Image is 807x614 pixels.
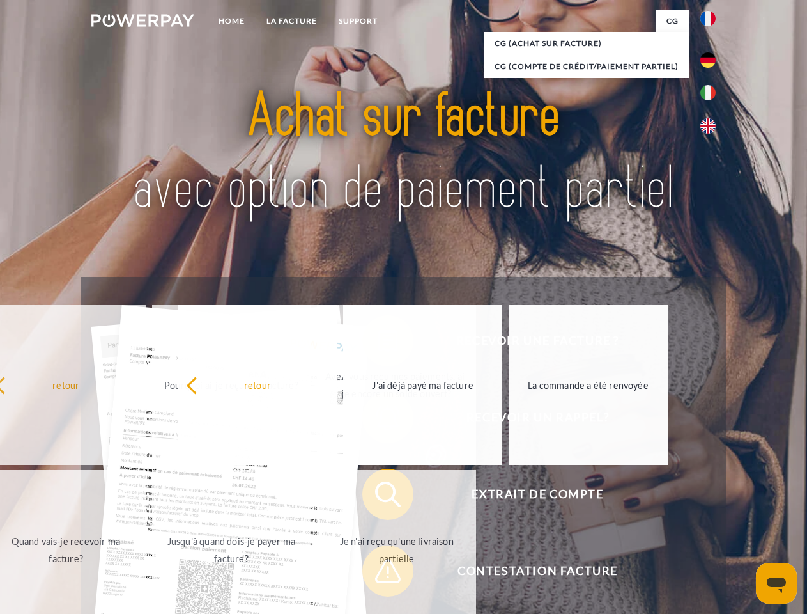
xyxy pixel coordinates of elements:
button: Extrait de compte [362,469,695,520]
img: it [700,85,716,100]
div: Pourquoi ai-je reçu une facture? [160,376,304,393]
img: de [700,52,716,68]
div: retour [186,376,330,393]
div: J'ai déjà payé ma facture [351,376,495,393]
a: Home [208,10,256,33]
span: Contestation Facture [381,546,694,597]
img: logo-powerpay-white.svg [91,14,194,27]
a: CG (achat sur facture) [484,32,689,55]
div: La commande a été renvoyée [516,376,660,393]
button: Contestation Facture [362,546,695,597]
img: fr [700,11,716,26]
span: Extrait de compte [381,469,694,520]
a: Support [328,10,388,33]
div: Jusqu'à quand dois-je payer ma facture? [160,533,304,567]
div: Je n'ai reçu qu'une livraison partielle [325,533,468,567]
a: CG [656,10,689,33]
iframe: Bouton de lancement de la fenêtre de messagerie [756,563,797,604]
img: en [700,118,716,134]
a: LA FACTURE [256,10,328,33]
a: CG (Compte de crédit/paiement partiel) [484,55,689,78]
img: title-powerpay_fr.svg [122,61,685,245]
